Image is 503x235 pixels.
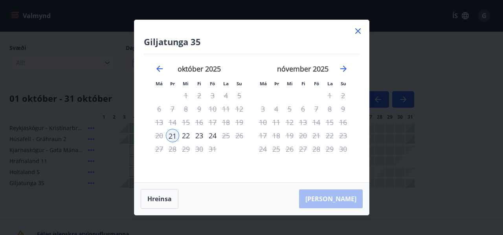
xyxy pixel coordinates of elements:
small: Fö [314,81,319,86]
small: La [327,81,333,86]
small: Fö [210,81,215,86]
td: Not available. miðvikudagur, 1. október 2025 [179,89,193,102]
div: Aðeins útritun í boði [310,129,323,142]
td: Not available. mánudagur, 3. nóvember 2025 [256,102,270,116]
td: Not available. þriðjudagur, 4. nóvember 2025 [270,102,283,116]
td: Not available. sunnudagur, 12. október 2025 [233,102,246,116]
td: Not available. þriðjudagur, 28. október 2025 [166,142,179,156]
div: Aðeins útritun í boði [206,129,219,142]
td: Selected as start date. þriðjudagur, 21. október 2025 [166,129,179,142]
div: Aðeins innritun í boði [166,129,179,142]
small: Mi [183,81,189,86]
td: Not available. mánudagur, 10. nóvember 2025 [256,116,270,129]
td: Not available. fimmtudagur, 16. október 2025 [193,116,206,129]
td: Not available. laugardagur, 15. nóvember 2025 [323,116,336,129]
td: Not available. föstudagur, 31. október 2025 [206,142,219,156]
td: Not available. sunnudagur, 26. október 2025 [233,129,246,142]
td: Not available. mánudagur, 20. október 2025 [152,129,166,142]
small: Má [260,81,267,86]
td: Not available. sunnudagur, 16. nóvember 2025 [336,116,350,129]
div: 23 [193,129,206,142]
td: Not available. sunnudagur, 30. nóvember 2025 [336,142,350,156]
div: Move forward to switch to the next month. [339,64,348,73]
td: Not available. laugardagur, 29. nóvember 2025 [323,142,336,156]
small: Mi [287,81,293,86]
td: Not available. laugardagur, 11. október 2025 [219,102,233,116]
td: Not available. laugardagur, 25. október 2025 [219,129,233,142]
td: Not available. sunnudagur, 9. nóvember 2025 [336,102,350,116]
td: Not available. föstudagur, 28. nóvember 2025 [310,142,323,156]
td: Not available. fimmtudagur, 9. október 2025 [193,102,206,116]
small: Þr [274,81,279,86]
td: Not available. föstudagur, 14. nóvember 2025 [310,116,323,129]
small: Fi [197,81,201,86]
h4: Giljatunga 35 [144,36,360,48]
td: Not available. þriðjudagur, 25. nóvember 2025 [270,142,283,156]
td: Not available. miðvikudagur, 12. nóvember 2025 [283,116,296,129]
td: Not available. mánudagur, 13. október 2025 [152,116,166,129]
td: Not available. laugardagur, 8. nóvember 2025 [323,102,336,116]
td: Not available. miðvikudagur, 19. nóvember 2025 [283,129,296,142]
td: Not available. sunnudagur, 2. nóvember 2025 [336,89,350,102]
td: Not available. miðvikudagur, 15. október 2025 [179,116,193,129]
div: Aðeins útritun í boði [166,102,179,116]
td: Choose fimmtudagur, 23. október 2025 as your check-out date. It’s available. [193,129,206,142]
small: Su [237,81,242,86]
div: 22 [179,129,193,142]
td: Not available. miðvikudagur, 29. október 2025 [179,142,193,156]
td: Not available. fimmtudagur, 6. nóvember 2025 [296,102,310,116]
td: Not available. sunnudagur, 5. október 2025 [233,89,246,102]
td: Not available. laugardagur, 1. nóvember 2025 [323,89,336,102]
td: Not available. fimmtudagur, 30. október 2025 [193,142,206,156]
td: Not available. þriðjudagur, 14. október 2025 [166,116,179,129]
td: Not available. fimmtudagur, 27. nóvember 2025 [296,142,310,156]
button: Hreinsa [141,189,178,209]
td: Not available. sunnudagur, 23. nóvember 2025 [336,129,350,142]
div: Calendar [144,54,360,173]
td: Not available. þriðjudagur, 7. október 2025 [166,102,179,116]
td: Not available. mánudagur, 27. október 2025 [152,142,166,156]
td: Not available. fimmtudagur, 20. nóvember 2025 [296,129,310,142]
td: Not available. fimmtudagur, 2. október 2025 [193,89,206,102]
div: Move backward to switch to the previous month. [155,64,164,73]
td: Not available. föstudagur, 17. október 2025 [206,116,219,129]
small: Þr [170,81,175,86]
td: Not available. föstudagur, 21. nóvember 2025 [310,129,323,142]
small: La [223,81,229,86]
td: Choose föstudagur, 24. október 2025 as your check-out date. It’s available. [206,129,219,142]
td: Not available. miðvikudagur, 26. nóvember 2025 [283,142,296,156]
td: Not available. þriðjudagur, 18. nóvember 2025 [270,129,283,142]
div: Aðeins útritun í boði [206,116,219,129]
strong: nóvember 2025 [277,64,329,73]
td: Not available. miðvikudagur, 8. október 2025 [179,102,193,116]
td: Not available. þriðjudagur, 11. nóvember 2025 [270,116,283,129]
div: Aðeins útritun í boði [310,116,323,129]
td: Choose miðvikudagur, 22. október 2025 as your check-out date. It’s available. [179,129,193,142]
div: Aðeins útritun í boði [270,116,283,129]
small: Su [341,81,346,86]
td: Not available. laugardagur, 22. nóvember 2025 [323,129,336,142]
td: Not available. föstudagur, 7. nóvember 2025 [310,102,323,116]
strong: október 2025 [178,64,221,73]
td: Not available. mánudagur, 6. október 2025 [152,102,166,116]
td: Not available. föstudagur, 10. október 2025 [206,102,219,116]
div: Aðeins útritun í boði [310,142,323,156]
td: Not available. mánudagur, 17. nóvember 2025 [256,129,270,142]
small: Má [156,81,163,86]
td: Not available. laugardagur, 18. október 2025 [219,116,233,129]
td: Not available. laugardagur, 4. október 2025 [219,89,233,102]
div: Aðeins útritun í boði [296,102,310,116]
small: Fi [301,81,305,86]
td: Not available. sunnudagur, 19. október 2025 [233,116,246,129]
td: Not available. miðvikudagur, 5. nóvember 2025 [283,102,296,116]
td: Not available. föstudagur, 3. október 2025 [206,89,219,102]
td: Not available. fimmtudagur, 13. nóvember 2025 [296,116,310,129]
td: Not available. mánudagur, 24. nóvember 2025 [256,142,270,156]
